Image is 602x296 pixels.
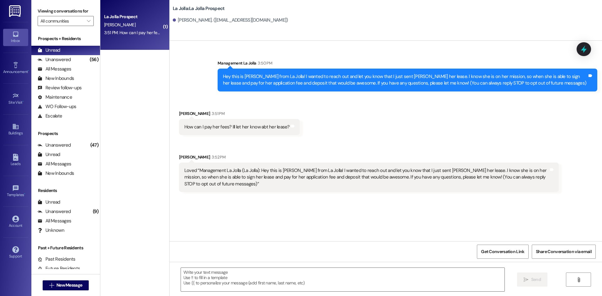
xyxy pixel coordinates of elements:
[179,110,300,119] div: [PERSON_NAME]
[38,56,71,63] div: Unanswered
[88,55,100,65] div: (56)
[87,18,90,23] i: 
[89,140,100,150] div: (47)
[38,227,64,234] div: Unknown
[38,75,74,82] div: New Inbounds
[38,170,74,177] div: New Inbounds
[576,277,581,282] i: 
[3,121,28,138] a: Buildings
[56,282,82,288] span: New Message
[481,248,524,255] span: Get Conversation Link
[536,248,592,255] span: Share Conversation via email
[532,245,596,259] button: Share Conversation via email
[43,280,89,290] button: New Message
[38,199,60,205] div: Unread
[38,151,60,158] div: Unread
[38,94,72,101] div: Maintenance
[104,22,135,28] span: [PERSON_NAME]
[104,13,162,20] div: La Jolla Prospect
[49,283,54,288] i: 
[223,73,587,87] div: Hey this is [PERSON_NAME] from La Jolla! I wanted to reach out and let you know that I just sent ...
[3,214,28,231] a: Account
[3,29,28,46] a: Inbox
[31,187,100,194] div: Residents
[38,66,71,72] div: All Messages
[184,124,290,130] div: How can I pay her fees? Ill let her know abt her lease?
[38,161,71,167] div: All Messages
[38,113,62,119] div: Escalate
[9,5,22,17] img: ResiDesk Logo
[210,110,224,117] div: 3:51 PM
[3,91,28,107] a: Site Visit •
[38,6,94,16] label: Viewing conversations for
[31,245,100,251] div: Past + Future Residents
[517,273,547,287] button: Send
[3,152,28,169] a: Leads
[179,154,559,163] div: [PERSON_NAME]
[91,207,100,216] div: (9)
[3,183,28,200] a: Templates •
[38,218,71,224] div: All Messages
[477,245,528,259] button: Get Conversation Link
[531,276,541,283] span: Send
[38,103,76,110] div: WO Follow-ups
[256,60,272,66] div: 3:50 PM
[210,154,225,160] div: 3:52 PM
[31,35,100,42] div: Prospects + Residents
[3,244,28,261] a: Support
[38,47,60,54] div: Unread
[218,60,597,69] div: Management La Jolla
[524,277,528,282] i: 
[184,167,549,187] div: Loved “Management La Jolla (La Jolla): Hey this is [PERSON_NAME] from La Jolla! I wanted to reach...
[173,17,288,23] div: [PERSON_NAME]. ([EMAIL_ADDRESS][DOMAIN_NAME])
[173,5,225,12] b: La Jolla: La Jolla Prospect
[38,85,82,91] div: Review follow-ups
[38,208,71,215] div: Unanswered
[40,16,84,26] input: All communities
[38,142,71,148] div: Unanswered
[38,265,80,272] div: Future Residents
[104,30,217,35] div: 3:51 PM: How can I pay her fees? Ill let her know abt her lease?
[28,69,29,73] span: •
[31,130,100,137] div: Prospects
[38,256,76,262] div: Past Residents
[24,192,25,196] span: •
[23,99,24,104] span: •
